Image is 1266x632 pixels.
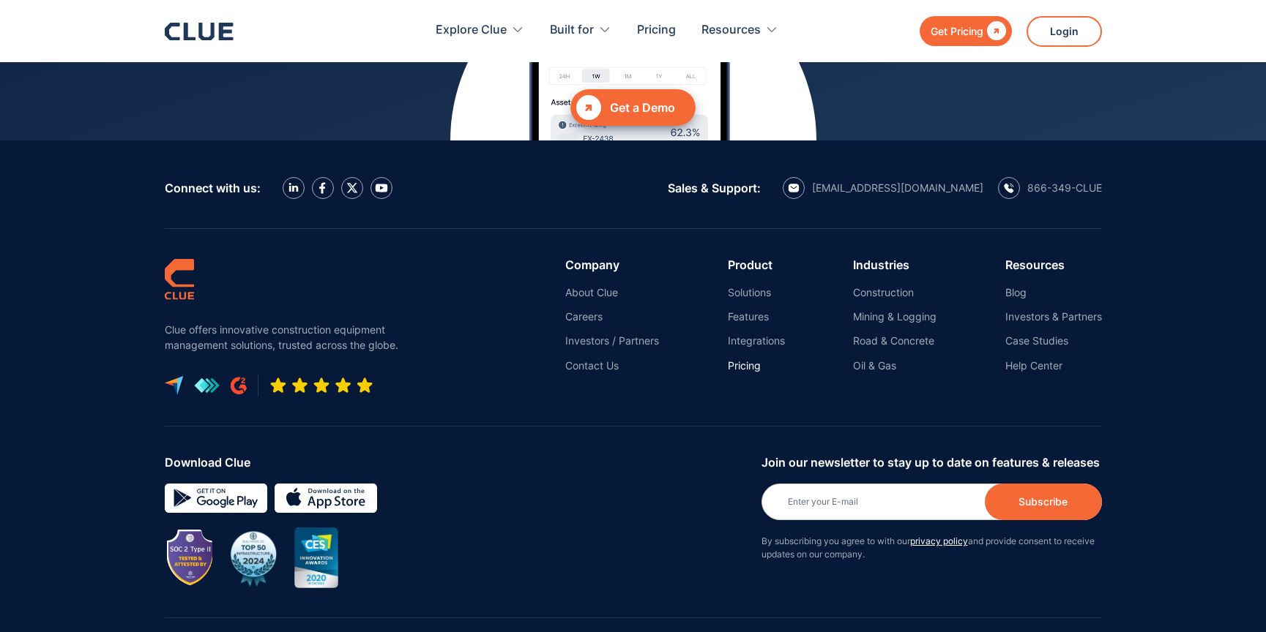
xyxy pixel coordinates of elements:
[762,456,1102,576] form: Newsletter
[165,484,267,513] img: Google simple icon
[165,181,261,195] div: Connect with us:
[168,531,212,585] img: Image showing SOC 2 TYPE II badge for CLUE
[1005,310,1102,323] a: Investors & Partners
[853,334,937,347] a: Road & Concrete
[165,376,183,395] img: capterra logo icon
[637,7,676,53] a: Pricing
[910,535,968,546] a: privacy policy
[853,310,937,323] a: Mining & Logging
[375,184,388,192] img: YouTube Icon
[565,310,659,323] a: Careers
[550,7,611,53] div: Built for
[1005,286,1102,299] a: Blog
[701,7,778,53] div: Resources
[565,334,659,347] a: Investors / Partners
[565,286,659,299] a: About Clue
[346,182,358,194] img: X icon twitter
[576,95,601,120] div: 
[812,181,983,195] div: [EMAIL_ADDRESS][DOMAIN_NAME]
[275,484,377,513] img: download on the App store
[165,258,194,300] img: clue logo simple
[853,286,937,299] a: Construction
[223,528,283,588] img: BuiltWorlds Top 50 Infrastructure 2024 award badge with
[1005,258,1102,271] div: Resources
[570,89,696,126] a: Get a Demo
[920,16,1012,46] a: Get Pricing
[728,258,785,271] div: Product
[701,7,761,53] div: Resources
[1004,183,1014,193] img: calling icon
[319,182,326,194] img: facebook icon
[269,377,373,394] img: Five-star rating icon
[194,377,220,394] img: get app logo
[1005,334,1102,347] a: Case Studies
[762,484,1102,520] input: Enter your E-mail
[165,322,406,353] p: Clue offers innovative construction equipment management solutions, trusted across the globe.
[668,181,761,195] div: Sales & Support:
[165,456,751,469] div: Download Clue
[728,359,785,372] a: Pricing
[985,484,1102,520] input: Subscribe
[788,184,800,192] img: email icon
[1027,181,1102,195] div: 866-349-CLUE
[853,359,937,372] a: Oil & Gas
[762,535,1102,561] p: By subscribing you agree to with our and provide consent to receive updates on our company.
[565,359,659,372] a: Contact Us
[610,99,690,117] div: Get a Demo
[998,177,1102,199] a: calling icon866-349-CLUE
[294,527,338,588] img: CES innovation award 2020 image
[1005,359,1102,372] a: Help Center
[728,286,785,299] a: Solutions
[783,177,983,199] a: email icon[EMAIL_ADDRESS][DOMAIN_NAME]
[1002,427,1266,632] iframe: Chat Widget
[853,258,937,271] div: Industries
[436,7,507,53] div: Explore Clue
[1027,16,1102,47] a: Login
[231,377,247,394] img: G2 review platform icon
[436,7,524,53] div: Explore Clue
[728,310,785,323] a: Features
[762,456,1102,469] div: Join our newsletter to stay up to date on features & releases
[288,183,299,192] img: LinkedIn icon
[728,334,785,347] a: Integrations
[931,22,983,40] div: Get Pricing
[550,7,594,53] div: Built for
[565,258,659,271] div: Company
[983,22,1006,40] div: 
